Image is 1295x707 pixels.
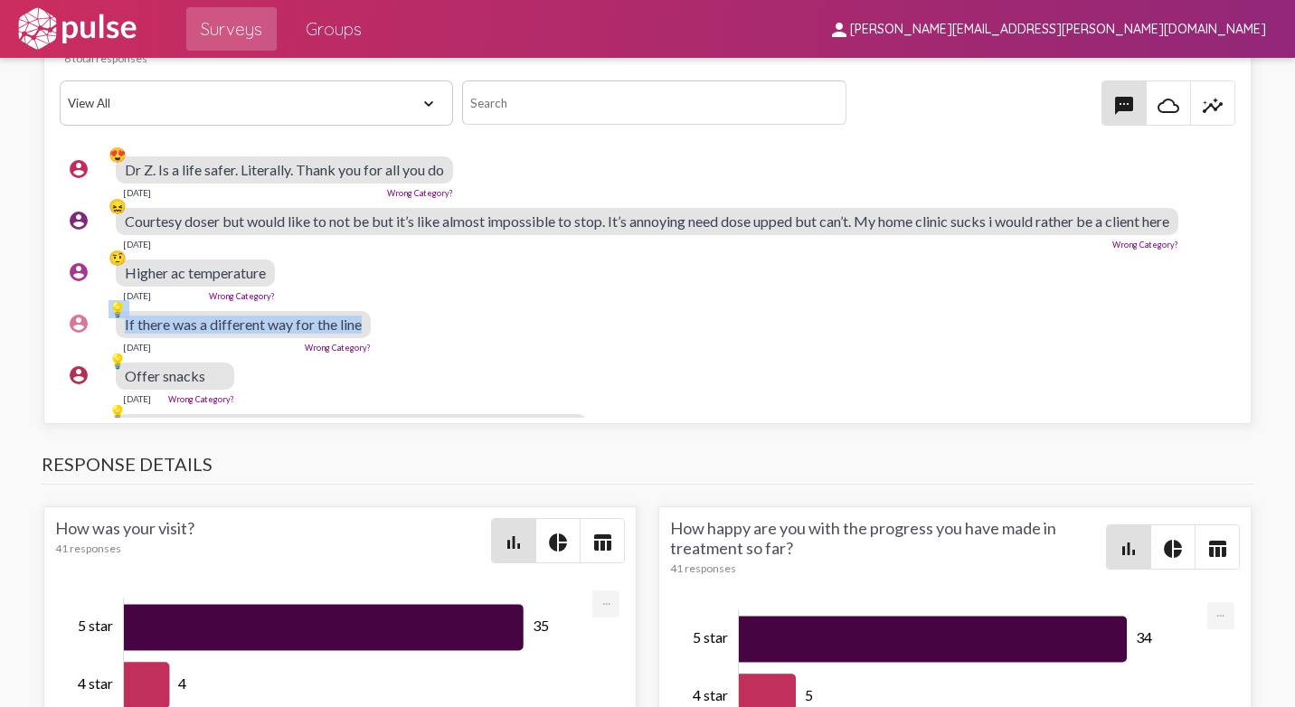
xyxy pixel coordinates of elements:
[591,532,613,553] mat-icon: table_chart
[123,393,151,404] div: [DATE]
[42,453,1253,485] h3: Response Details
[109,197,127,215] div: 😖
[109,146,127,164] div: 😍
[1202,95,1224,117] mat-icon: insights
[186,7,277,51] a: Surveys
[123,290,151,301] div: [DATE]
[125,212,1169,230] span: Courtesy doser but would like to not be but it’s like almost impossible to stop. It’s annoying ne...
[306,13,362,45] span: Groups
[305,343,371,353] a: Wrong Category?
[125,316,362,333] span: If there was a different way for the line
[1196,525,1239,569] button: Table view
[209,291,275,301] a: Wrong Category?
[693,628,728,646] tspan: 5 star
[536,519,580,562] button: Pie style chart
[805,686,813,703] tspan: 5
[109,249,127,267] div: 🤨
[503,532,525,553] mat-icon: bar_chart
[64,52,1240,65] div: 6 total responses
[125,264,266,281] span: Higher ac temperature
[828,19,850,41] mat-icon: person
[1112,240,1178,250] a: Wrong Category?
[814,12,1281,45] button: [PERSON_NAME][EMAIL_ADDRESS][PERSON_NAME][DOMAIN_NAME]
[670,561,1106,575] div: 41 responses
[123,342,151,353] div: [DATE]
[68,313,90,335] mat-icon: account_circle
[14,6,139,52] img: white-logo.svg
[123,187,151,198] div: [DATE]
[1158,95,1179,117] mat-icon: cloud_queue
[68,364,90,386] mat-icon: account_circle
[387,188,453,198] a: Wrong Category?
[78,674,113,692] tspan: 4 star
[291,7,376,51] a: Groups
[1162,538,1184,560] mat-icon: pie_chart
[178,674,186,692] tspan: 4
[1107,525,1150,569] button: Bar chart
[850,22,1266,38] span: [PERSON_NAME][EMAIL_ADDRESS][PERSON_NAME][DOMAIN_NAME]
[1206,538,1228,560] mat-icon: table_chart
[125,161,444,178] span: Dr Z. Is a life safer. Literally. Thank you for all you do
[201,13,262,45] span: Surveys
[1151,525,1195,569] button: Pie style chart
[55,542,491,555] div: 41 responses
[125,367,205,384] span: Offer snacks
[109,300,127,318] div: 💡
[1113,95,1135,117] mat-icon: textsms
[109,352,127,370] div: 💡
[1118,538,1139,560] mat-icon: bar_chart
[693,686,728,703] tspan: 4 star
[670,518,1106,575] div: How happy are you with the progress you have made in treatment so far?
[581,519,624,562] button: Table view
[492,519,535,562] button: Bar chart
[1136,628,1152,646] tspan: 34
[68,158,90,180] mat-icon: account_circle
[68,210,90,231] mat-icon: account_circle
[533,617,549,634] tspan: 35
[1207,602,1234,619] a: Export [Press ENTER or use arrow keys to navigate]
[123,239,151,250] div: [DATE]
[109,403,127,421] div: 💡
[168,394,234,404] a: Wrong Category?
[462,80,846,125] input: Search
[78,617,113,634] tspan: 5 star
[547,532,569,553] mat-icon: pie_chart
[68,416,90,438] mat-icon: account_circle
[68,261,90,283] mat-icon: account_circle
[55,518,491,563] div: How was your visit?
[592,590,619,608] a: Export [Press ENTER or use arrow keys to navigate]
